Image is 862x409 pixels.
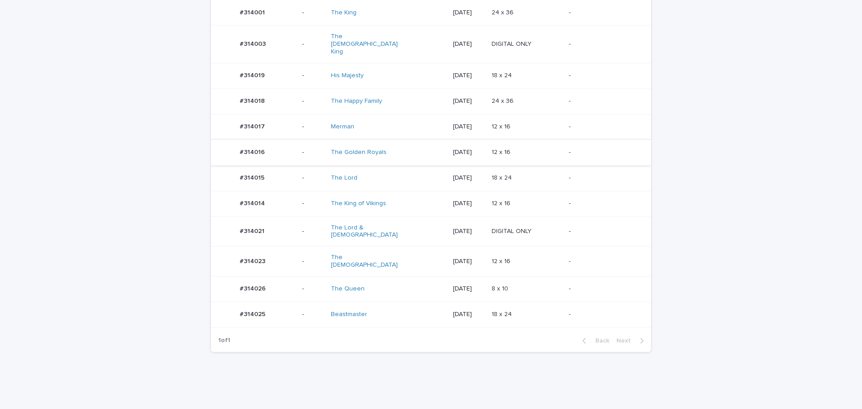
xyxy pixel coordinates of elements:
[302,9,324,17] p: -
[569,40,637,48] p: -
[613,337,651,345] button: Next
[453,200,484,207] p: [DATE]
[492,147,512,156] p: 12 x 16
[302,174,324,182] p: -
[211,191,651,216] tr: #314014#314014 -The King of Vikings [DATE]12 x 1612 x 16 -
[331,149,387,156] a: The Golden Royals
[492,7,515,17] p: 24 x 36
[453,40,484,48] p: [DATE]
[240,283,268,293] p: #314026
[453,285,484,293] p: [DATE]
[590,338,609,344] span: Back
[240,121,267,131] p: #314017
[302,40,324,48] p: -
[569,149,637,156] p: -
[616,338,636,344] span: Next
[492,70,514,79] p: 18 x 24
[453,149,484,156] p: [DATE]
[492,226,533,235] p: DIGITAL ONLY
[211,216,651,246] tr: #314021#314021 -The Lord & [DEMOGRAPHIC_DATA] [DATE]DIGITAL ONLYDIGITAL ONLY -
[453,97,484,105] p: [DATE]
[492,172,514,182] p: 18 x 24
[240,226,266,235] p: #314021
[211,330,237,352] p: 1 of 1
[331,174,357,182] a: The Lord
[302,149,324,156] p: -
[331,33,406,55] a: The [DEMOGRAPHIC_DATA] King
[331,72,364,79] a: His Majesty
[569,200,637,207] p: -
[569,97,637,105] p: -
[302,123,324,131] p: -
[211,63,651,88] tr: #314019#314019 -His Majesty [DATE]18 x 2418 x 24 -
[331,9,356,17] a: The King
[331,224,406,239] a: The Lord & [DEMOGRAPHIC_DATA]
[492,198,512,207] p: 12 x 16
[569,228,637,235] p: -
[240,96,267,105] p: #314018
[302,97,324,105] p: -
[492,309,514,318] p: 18 x 24
[331,97,382,105] a: The Happy Family
[211,88,651,114] tr: #314018#314018 -The Happy Family [DATE]24 x 3624 x 36 -
[569,311,637,318] p: -
[331,311,367,318] a: Beastmaster
[453,9,484,17] p: [DATE]
[453,311,484,318] p: [DATE]
[453,174,484,182] p: [DATE]
[240,309,267,318] p: #314025
[569,9,637,17] p: -
[331,123,354,131] a: Merman
[453,228,484,235] p: [DATE]
[240,147,267,156] p: #314016
[453,258,484,265] p: [DATE]
[492,256,512,265] p: 12 x 16
[240,70,267,79] p: #314019
[569,72,637,79] p: -
[211,26,651,63] tr: #314003#314003 -The [DEMOGRAPHIC_DATA] King [DATE]DIGITAL ONLYDIGITAL ONLY -
[211,140,651,165] tr: #314016#314016 -The Golden Royals [DATE]12 x 1612 x 16 -
[302,228,324,235] p: -
[331,200,386,207] a: The King of Vikings
[240,198,267,207] p: #314014
[211,114,651,140] tr: #314017#314017 -Merman [DATE]12 x 1612 x 16 -
[240,39,268,48] p: #314003
[211,246,651,277] tr: #314023#314023 -The [DEMOGRAPHIC_DATA] [DATE]12 x 1612 x 16 -
[302,285,324,293] p: -
[569,174,637,182] p: -
[492,39,533,48] p: DIGITAL ONLY
[575,337,613,345] button: Back
[569,123,637,131] p: -
[211,276,651,302] tr: #314026#314026 -The Queen [DATE]8 x 108 x 10 -
[453,72,484,79] p: [DATE]
[569,285,637,293] p: -
[331,285,365,293] a: The Queen
[240,256,267,265] p: #314023
[240,172,266,182] p: #314015
[211,165,651,191] tr: #314015#314015 -The Lord [DATE]18 x 2418 x 24 -
[492,283,510,293] p: 8 x 10
[240,7,267,17] p: #314001
[453,123,484,131] p: [DATE]
[302,311,324,318] p: -
[569,258,637,265] p: -
[302,72,324,79] p: -
[211,302,651,327] tr: #314025#314025 -Beastmaster [DATE]18 x 2418 x 24 -
[492,121,512,131] p: 12 x 16
[331,254,406,269] a: The [DEMOGRAPHIC_DATA]
[302,200,324,207] p: -
[492,96,515,105] p: 24 x 36
[302,258,324,265] p: -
